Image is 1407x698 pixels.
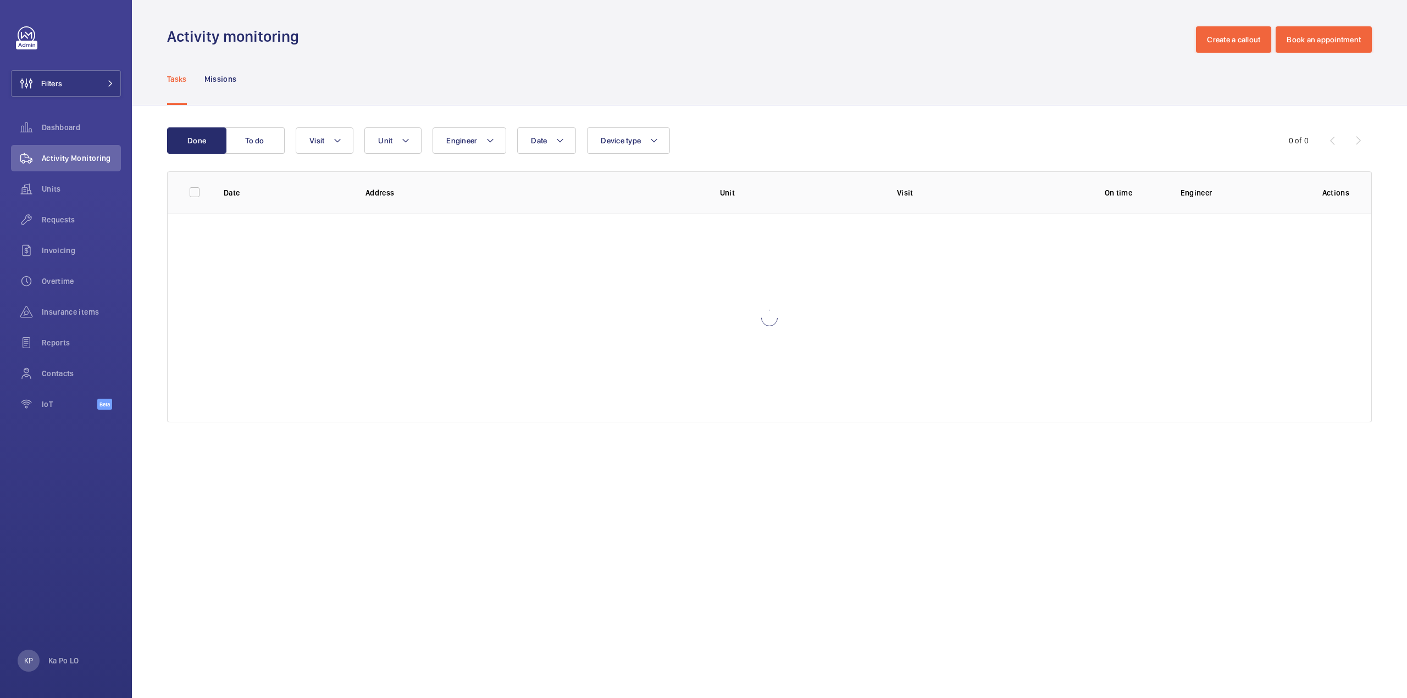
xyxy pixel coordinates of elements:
[720,187,879,198] p: Unit
[42,183,121,194] span: Units
[309,136,324,145] span: Visit
[97,399,112,410] span: Beta
[41,78,62,89] span: Filters
[296,127,353,154] button: Visit
[1276,26,1372,53] button: Book an appointment
[1289,135,1309,146] div: 0 of 0
[1074,187,1162,198] p: On time
[1196,26,1271,53] button: Create a callout
[42,276,121,287] span: Overtime
[446,136,477,145] span: Engineer
[517,127,576,154] button: Date
[24,655,33,666] p: KP
[204,74,237,85] p: Missions
[42,153,121,164] span: Activity Monitoring
[365,187,702,198] p: Address
[433,127,506,154] button: Engineer
[167,127,226,154] button: Done
[378,136,392,145] span: Unit
[601,136,641,145] span: Device type
[531,136,547,145] span: Date
[167,26,306,47] h1: Activity monitoring
[1322,187,1349,198] p: Actions
[42,122,121,133] span: Dashboard
[1181,187,1305,198] p: Engineer
[364,127,422,154] button: Unit
[11,70,121,97] button: Filters
[224,187,348,198] p: Date
[42,368,121,379] span: Contacts
[897,187,1056,198] p: Visit
[167,74,187,85] p: Tasks
[42,306,121,317] span: Insurance items
[42,337,121,348] span: Reports
[42,399,97,410] span: IoT
[48,655,79,666] p: Ka Po LO
[42,245,121,256] span: Invoicing
[42,214,121,225] span: Requests
[225,127,285,154] button: To do
[587,127,670,154] button: Device type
